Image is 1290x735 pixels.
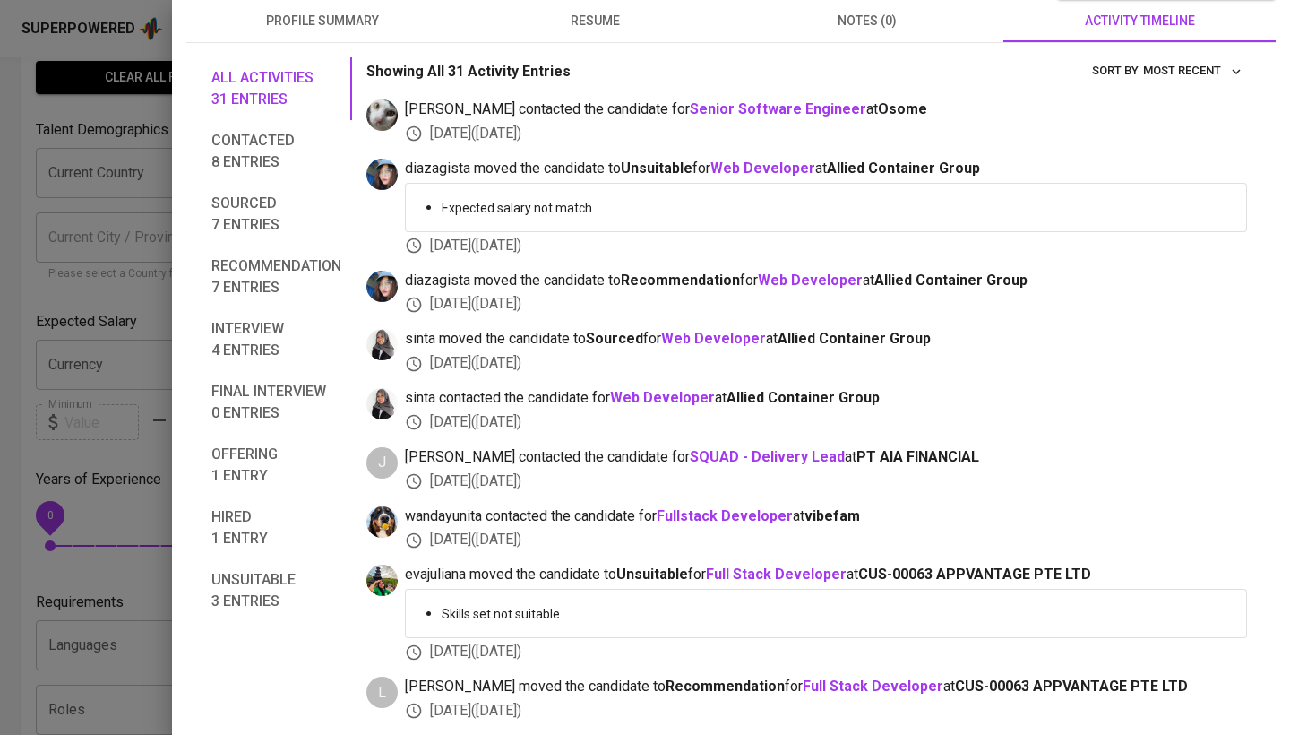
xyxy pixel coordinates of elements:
[405,565,1247,585] span: evajuliana moved the candidate to for at
[878,100,927,117] span: Osome
[211,444,341,487] span: Offering 1 entry
[442,199,1232,217] p: Expected salary not match
[366,565,398,596] img: eva@glints.com
[710,160,815,177] a: Web Developer
[366,677,398,708] div: L
[586,330,643,347] b: Sourced
[610,389,715,406] a: Web Developer
[442,605,1232,623] p: Skills set not suitable
[405,471,1247,492] div: [DATE] ( [DATE] )
[727,389,880,406] span: Allied Container Group
[856,448,979,465] span: PT AIA FINANCIAL
[1092,64,1139,77] span: sort by
[1014,10,1265,32] span: activity timeline
[858,566,1091,583] span: CUS-00063 APPVANTAGE PTE LTD
[366,329,398,360] img: sinta.windasari@glints.com
[405,159,1247,179] span: diazagista moved the candidate to for at
[405,99,1247,120] span: [PERSON_NAME] contacted the candidate for at
[366,388,398,419] img: sinta.windasari@glints.com
[621,160,692,177] b: Unsuitable
[405,388,1247,409] span: sinta contacted the candidate for at
[955,678,1188,695] span: CUS-00063 APPVANTAGE PTE LTD
[405,412,1247,433] div: [DATE] ( [DATE] )
[621,272,740,289] b: Recommendation
[405,642,1247,662] div: [DATE] ( [DATE] )
[742,10,993,32] span: notes (0)
[211,569,341,612] span: Unsuitable 3 entries
[366,506,398,538] img: wanda@glints.com
[690,448,845,465] a: SQUAD - Delivery Lead
[804,507,860,524] span: vibefam
[366,61,571,82] p: Showing All 31 Activity Entries
[366,271,398,302] img: diazagista@glints.com
[211,67,341,110] span: All activities 31 entries
[874,272,1028,289] span: Allied Container Group
[661,330,766,347] a: Web Developer
[666,678,785,695] b: Recommendation
[405,530,1247,550] div: [DATE] ( [DATE] )
[690,100,866,117] a: Senior Software Engineer
[405,294,1247,315] div: [DATE] ( [DATE] )
[366,99,398,131] img: tharisa.rizky@glints.com
[758,272,863,289] a: Web Developer
[405,701,1247,722] div: [DATE] ( [DATE] )
[366,447,398,479] div: J
[469,10,720,32] span: resume
[616,566,688,583] b: Unsuitable
[211,193,341,236] span: Sourced 7 entries
[405,236,1247,256] div: [DATE] ( [DATE] )
[405,329,1247,350] span: sinta moved the candidate to for at
[197,10,448,32] span: profile summary
[778,330,931,347] span: Allied Container Group
[1143,61,1243,82] span: Most Recent
[405,353,1247,374] div: [DATE] ( [DATE] )
[405,506,1247,527] span: wandayunita contacted the candidate for at
[1139,57,1247,85] button: sort by
[405,124,1247,144] div: [DATE] ( [DATE] )
[657,507,793,524] a: Fullstack Developer
[211,381,341,424] span: Final interview 0 entries
[803,678,943,695] a: Full Stack Developer
[706,566,847,583] a: Full Stack Developer
[405,447,1247,468] span: [PERSON_NAME] contacted the candidate for at
[211,318,341,361] span: Interview 4 entries
[366,159,398,190] img: diazagista@glints.com
[211,255,341,298] span: Recommendation 7 entries
[827,160,980,177] span: Allied Container Group
[211,130,341,173] span: Contacted 8 entries
[211,506,341,549] span: Hired 1 entry
[405,271,1247,291] span: diazagista moved the candidate to for at
[405,677,1247,697] span: [PERSON_NAME] moved the candidate to for at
